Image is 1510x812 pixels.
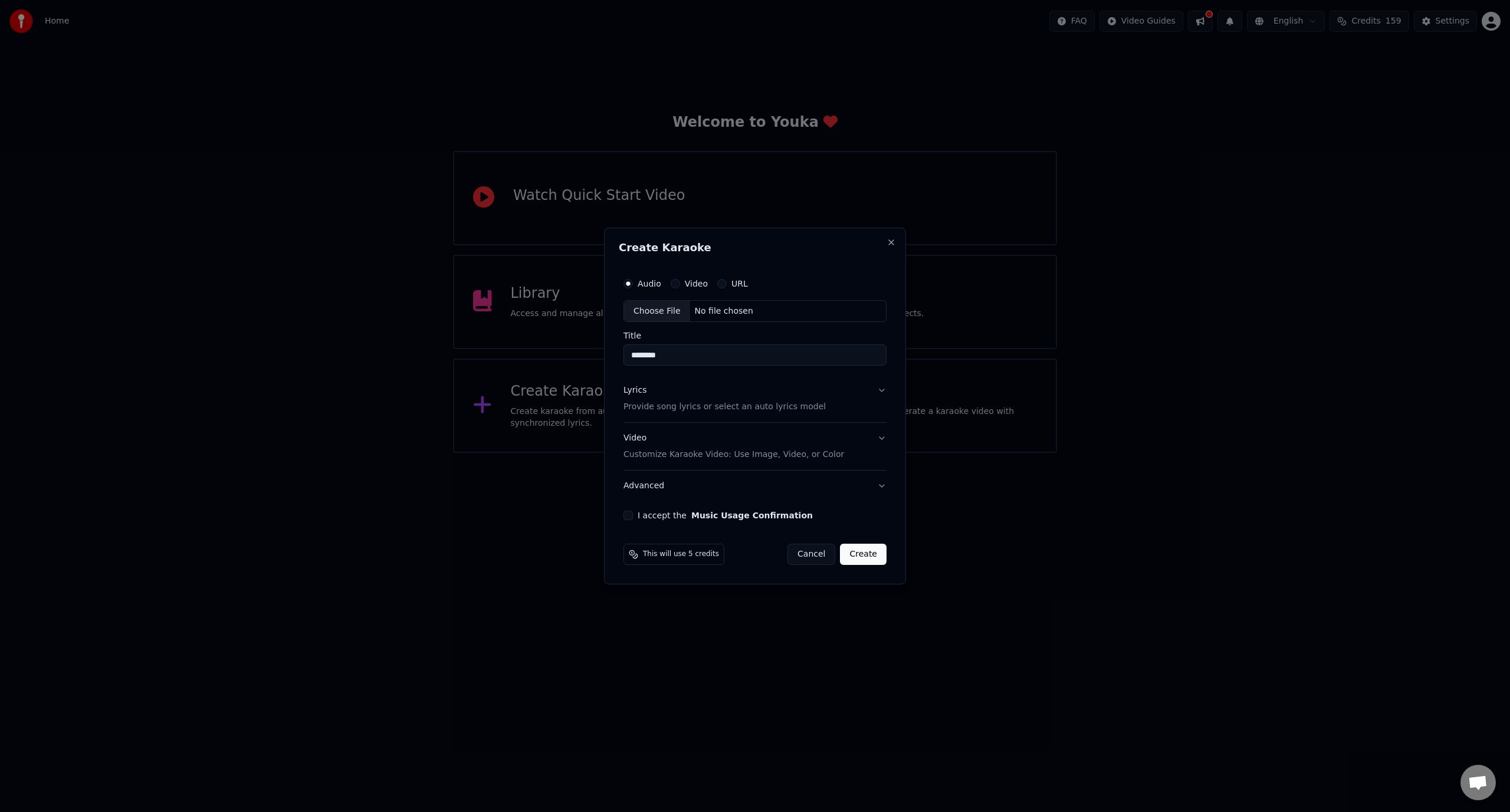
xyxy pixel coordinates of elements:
[840,544,887,565] button: Create
[623,376,887,423] button: LyricsProvide song lyrics or select an auto lyrics model
[619,242,891,253] h2: Create Karaoke
[690,305,758,317] div: No file chosen
[691,511,813,520] button: I accept the
[623,332,887,340] label: Title
[685,280,708,288] label: Video
[624,301,690,322] div: Choose File
[787,544,835,565] button: Cancel
[623,471,887,501] button: Advanced
[638,511,813,520] label: I accept the
[638,280,661,288] label: Audio
[643,550,719,559] span: This will use 5 credits
[623,423,887,471] button: VideoCustomize Karaoke Video: Use Image, Video, or Color
[623,385,646,397] div: Lyrics
[623,433,844,461] div: Video
[623,402,826,413] p: Provide song lyrics or select an auto lyrics model
[623,449,844,461] p: Customize Karaoke Video: Use Image, Video, or Color
[731,280,748,288] label: URL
